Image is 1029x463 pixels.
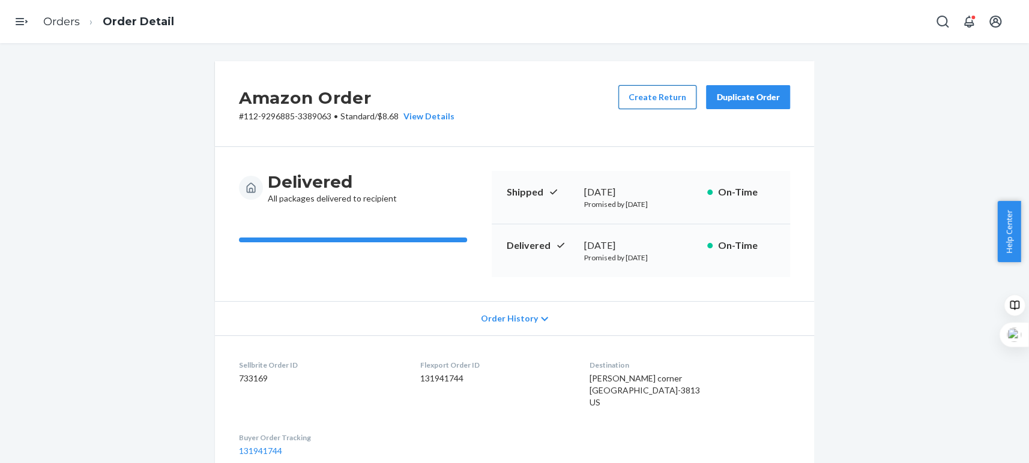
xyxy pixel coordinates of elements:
a: Orders [43,15,80,28]
button: Create Return [618,85,696,109]
dt: Flexport Order ID [420,360,570,370]
p: Promised by [DATE] [584,252,698,263]
dt: Destination [590,360,790,370]
div: [DATE] [584,185,698,199]
span: Order History [481,312,538,324]
button: Help Center [997,201,1021,262]
button: Open Navigation [10,10,34,34]
p: Shipped [506,185,575,199]
span: Standard [340,111,375,121]
button: Duplicate Order [706,85,790,109]
button: Open Search Box [931,10,955,34]
h3: Delivered [268,171,397,193]
p: On-Time [717,239,776,252]
a: 131941744 [239,446,282,456]
p: Promised by [DATE] [584,199,698,209]
div: All packages delivered to recipient [268,171,397,205]
p: # 112-9296885-3389063 / $8.68 [239,110,454,122]
dt: Buyer Order Tracking [239,432,401,443]
button: Open account menu [983,10,1007,34]
a: Order Detail [103,15,174,28]
dd: 131941744 [420,372,570,384]
span: • [334,111,338,121]
button: View Details [399,110,454,122]
button: Open notifications [957,10,981,34]
p: On-Time [717,185,776,199]
dd: 733169 [239,372,401,384]
ol: breadcrumbs [34,4,184,40]
div: [DATE] [584,239,698,252]
p: Delivered [506,239,575,252]
h2: Amazon Order [239,85,454,110]
div: Duplicate Order [716,91,780,103]
span: [PERSON_NAME] corner [GEOGRAPHIC_DATA]-3813 US [590,373,700,407]
dt: Sellbrite Order ID [239,360,401,370]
